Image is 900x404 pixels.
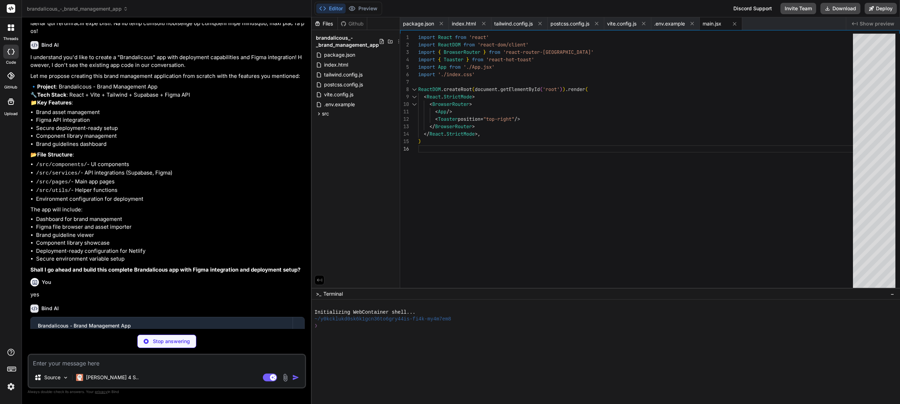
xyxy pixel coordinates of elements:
span: . [565,86,568,92]
span: from [463,41,475,48]
span: import [418,49,435,55]
p: Always double-check its answers. Your in Bind [28,388,306,395]
span: ) [418,138,421,144]
button: Brandalicous - Brand Management AppClick to open Workbench [31,317,293,341]
span: import [418,71,435,78]
span: 'react-router-[GEOGRAPHIC_DATA]' [503,49,594,55]
div: 2 [400,41,409,49]
img: icon [292,374,299,381]
span: > [472,123,475,130]
span: ReactDOM [438,41,461,48]
div: 9 [400,93,409,101]
span: from [455,34,466,40]
span: ReactDOM [418,86,441,92]
div: Discord Support [729,3,776,14]
span: import [418,64,435,70]
span: < [435,108,438,115]
li: Deployment-ready configuration for Netlify [36,247,305,255]
button: Editor [316,4,346,13]
label: Upload [4,111,18,117]
span: brandalicous_-_brand_management_app [316,34,379,49]
span: StrictMode [444,93,472,100]
label: threads [3,36,18,42]
span: { [438,56,441,63]
span: < [424,93,427,100]
li: Component library management [36,132,305,140]
span: App [438,108,446,115]
span: document [475,86,497,92]
span: 'react-dom/client' [478,41,529,48]
span: ( [585,86,588,92]
span: "top-right" [483,116,514,122]
strong: File Structure [37,151,73,158]
span: } [466,56,469,63]
span: </ [429,123,435,130]
li: - API integrations (Supabase, Figma) [36,169,305,178]
span: main.jsx [703,20,721,27]
span: BrowserRouter [444,49,480,55]
div: Files [312,20,337,27]
div: 5 [400,63,409,71]
p: Stop answering [153,338,190,345]
div: Click to collapse the range. [410,101,419,108]
button: − [889,288,896,300]
img: Pick Models [63,375,69,381]
span: BrowserRouter [432,101,469,107]
span: .env.example [323,100,356,109]
span: ) [560,86,562,92]
h6: Bind AI [41,305,59,312]
strong: Tech Stack [37,91,67,98]
span: Terminal [323,290,343,297]
button: Preview [346,4,380,13]
div: Click to collapse the range. [410,93,419,101]
span: . [444,131,446,137]
span: import [418,34,435,40]
span: . [441,93,444,100]
span: import [418,56,435,63]
span: </ [424,131,429,137]
div: 1 [400,34,409,41]
li: Brand guidelines dashboard [36,140,305,148]
strong: Shall I go ahead and build this complete Brandalicous app with Figma integration and deployment s... [30,266,300,273]
span: BrowserRouter [435,123,472,130]
div: Click to collapse the range. [410,86,419,93]
span: . [497,86,500,92]
span: } [483,49,486,55]
li: - UI components [36,160,305,169]
span: Initializing WebContainer shell... [315,309,415,316]
div: Brandalicous - Brand Management App [38,322,285,329]
strong: Key Features [37,99,71,106]
span: { [438,49,441,55]
span: < [435,116,438,122]
span: 'root' [543,86,560,92]
div: 13 [400,123,409,130]
p: Let me propose creating this brand management application from scratch with the features you ment... [30,72,305,80]
div: 3 [400,49,409,56]
div: 14 [400,130,409,138]
li: Brand asset management [36,108,305,116]
span: createRoot [444,86,472,92]
span: < [429,101,432,107]
button: Invite Team [780,3,816,14]
span: tailwind.config.js [494,20,533,27]
div: 4 [400,56,409,63]
span: > [469,101,472,107]
span: React [438,34,452,40]
div: 7 [400,78,409,86]
span: StrictMode [446,131,475,137]
span: App [438,64,446,70]
span: brandalicous_-_brand_management_app [27,5,128,12]
li: Figma file browser and asset importer [36,223,305,231]
img: Claude 4 Sonnet [76,374,83,381]
code: /src/pages/ [36,179,71,185]
span: privacy [95,389,108,394]
li: Component library showcase [36,239,305,247]
span: import [418,41,435,48]
span: ~/y0kcklukd0sk6k1gcn36to6gry44is-fi4k-my4m7em8 [315,316,451,323]
span: ( [472,86,475,92]
li: Secure environment variable setup [36,255,305,263]
span: package.json [403,20,434,27]
span: 'react-hot-toast' [486,56,534,63]
img: attachment [281,374,289,382]
p: yes [30,291,305,299]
